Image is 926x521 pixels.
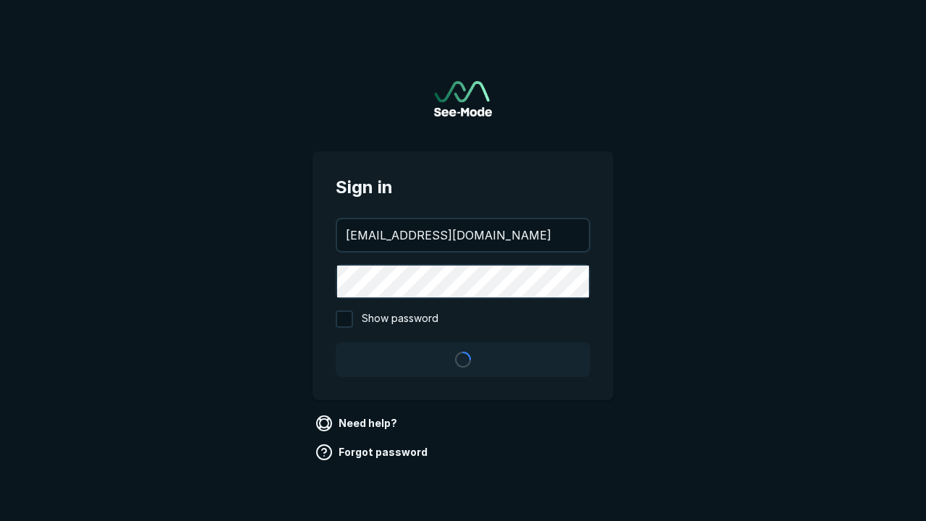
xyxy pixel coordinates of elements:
a: Forgot password [313,441,433,464]
a: Go to sign in [434,81,492,117]
input: your@email.com [337,219,589,251]
span: Sign in [336,174,590,200]
img: See-Mode Logo [434,81,492,117]
a: Need help? [313,412,403,435]
span: Show password [362,310,438,328]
